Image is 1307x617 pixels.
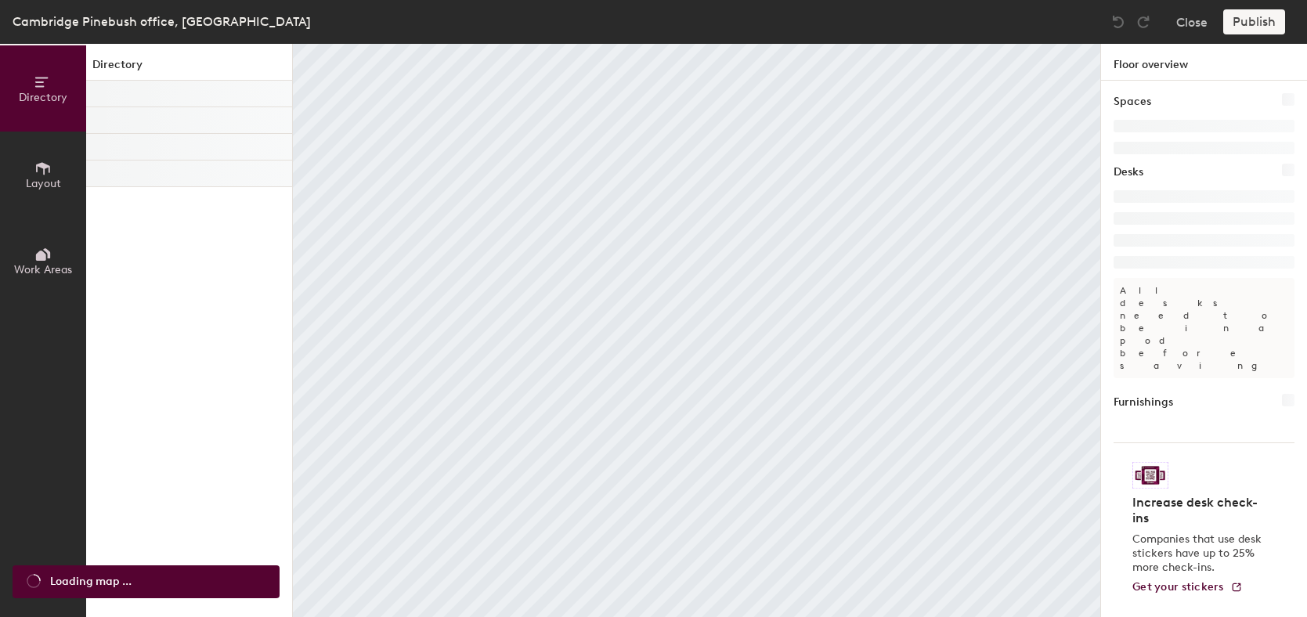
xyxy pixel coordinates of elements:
h1: Directory [86,56,292,81]
img: Redo [1136,14,1151,30]
div: Cambridge Pinebush office, [GEOGRAPHIC_DATA] [13,12,311,31]
h1: Furnishings [1114,394,1173,411]
canvas: Map [293,44,1100,617]
img: Sticker logo [1132,462,1168,489]
p: All desks need to be in a pod before saving [1114,278,1294,378]
span: Loading map ... [50,573,132,590]
h4: Increase desk check-ins [1132,495,1266,526]
h1: Floor overview [1101,44,1307,81]
span: Get your stickers [1132,580,1224,594]
h1: Spaces [1114,93,1151,110]
p: Companies that use desk stickers have up to 25% more check-ins. [1132,532,1266,575]
a: Get your stickers [1132,581,1243,594]
h1: Desks [1114,164,1143,181]
span: Directory [19,91,67,104]
span: Work Areas [14,263,72,276]
span: Layout [26,177,61,190]
button: Close [1176,9,1208,34]
img: Undo [1110,14,1126,30]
